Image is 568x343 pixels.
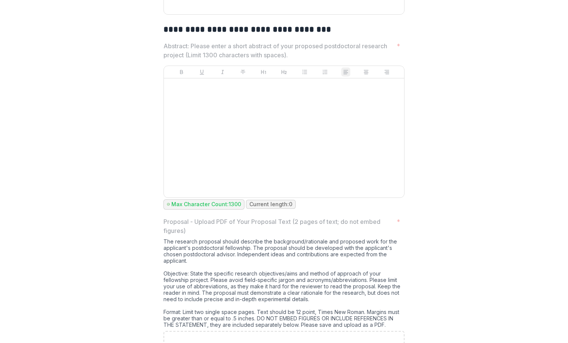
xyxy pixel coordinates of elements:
[218,67,227,77] button: Italicize
[382,67,391,77] button: Align Right
[163,217,394,235] p: Proposal - Upload PDF of Your Proposal Text (2 pages of text; do not embed figures)
[321,67,330,77] button: Ordered List
[163,41,394,60] p: Abstract: Please enter a short abstract of your proposed postdoctoral research project (Limit 130...
[362,67,371,77] button: Align Center
[197,67,206,77] button: Underline
[279,67,289,77] button: Heading 2
[177,67,186,77] button: Bold
[171,201,241,208] p: Max Character Count: 1300
[238,67,247,77] button: Strike
[300,67,309,77] button: Bullet List
[163,238,405,331] div: The research proposal should describe the background/rationale and proposed work for the applican...
[341,67,350,77] button: Align Left
[259,67,268,77] button: Heading 1
[249,201,292,208] p: Current length: 0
